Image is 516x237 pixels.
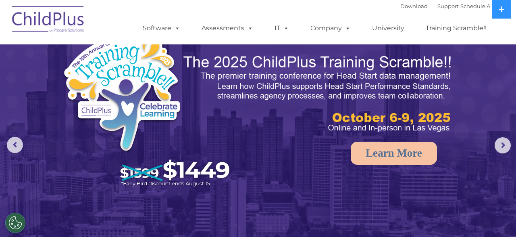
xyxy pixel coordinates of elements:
img: ChildPlus by Procare Solutions [8,0,89,41]
button: Cookies Settings [5,213,25,233]
a: University [364,20,412,36]
font: | [400,3,508,9]
a: Company [302,20,359,36]
a: Training Scramble!! [418,20,495,36]
a: Support [437,3,459,9]
a: Software [135,20,188,36]
a: Assessments [193,20,261,36]
a: IT [266,20,297,36]
a: Learn More [351,142,437,165]
a: Download [400,3,428,9]
iframe: Chat Widget [384,150,516,237]
a: Schedule A Demo [460,3,508,9]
